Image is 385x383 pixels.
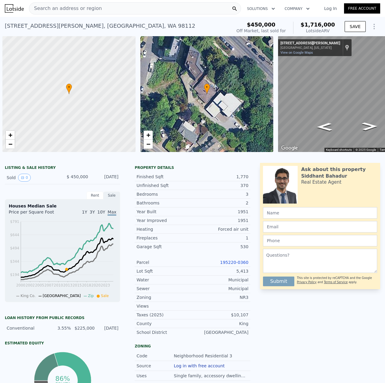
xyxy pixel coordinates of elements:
span: $1,716,000 [301,21,335,28]
a: Zoom in [6,131,15,140]
div: NR3 [192,294,249,300]
a: Zoom in [144,131,153,140]
path: Go Northwest, Boyer Ave E [355,120,384,132]
tspan: 2007 [44,283,54,287]
div: 1 [192,235,249,241]
a: Free Account [344,3,380,14]
img: Google [280,144,299,152]
div: Forced air unit [192,226,249,232]
div: Single family, accessory dwellings. [174,373,249,379]
div: 1,770 [192,174,249,180]
span: + [8,131,12,139]
div: 370 [192,182,249,188]
span: Search an address or region [29,5,102,12]
div: Heating [136,226,192,232]
div: Taxes (2025) [136,312,192,318]
div: Rent [86,191,103,199]
div: School District [136,329,192,335]
a: View on Google Maps [280,51,313,55]
div: [GEOGRAPHIC_DATA] [192,329,249,335]
a: Open this area in Google Maps (opens a new window) [280,144,299,152]
div: Loan history from public records [5,315,120,320]
input: Phone [263,235,377,246]
div: 1951 [192,209,249,215]
div: Year Improved [136,217,192,223]
div: Lot Sqft [136,268,192,274]
span: © 2025 Google [355,148,376,151]
span: 3Y [90,210,95,214]
div: 530 [192,244,249,250]
div: Lotside ARV [301,28,335,34]
div: Neighborhood Residential 3 [174,353,233,359]
div: Siddhant Bahadur [301,173,347,179]
div: $10,107 [192,312,249,318]
tspan: $644 [10,233,19,237]
div: Estimated Equity [5,341,120,346]
span: − [8,140,12,148]
div: Year Built [136,209,192,215]
div: [DATE] [93,174,118,182]
div: Bathrooms [136,200,192,206]
tspan: 2005 [35,283,44,287]
a: Zoom out [6,140,15,149]
div: Fireplaces [136,235,192,241]
a: Privacy Policy [297,280,316,284]
a: Zoom out [144,140,153,149]
tspan: 2023 [101,283,110,287]
div: This site is protected by reCAPTCHA and the Google and apply. [297,274,377,286]
path: Go Southeast, Boyer Ave E [310,121,339,133]
div: Ask about this property [301,166,366,173]
div: 5,413 [192,268,249,274]
span: 10Y [97,210,105,214]
div: Sale [103,191,120,199]
div: Code [136,353,174,359]
div: Sewer [136,286,192,292]
div: LISTING & SALE HISTORY [5,165,120,171]
span: • [204,84,210,90]
span: − [146,140,150,148]
div: Bedrooms [136,191,192,197]
div: [STREET_ADDRESS][PERSON_NAME] , [GEOGRAPHIC_DATA] , WA 98112 [5,22,195,30]
div: [DATE] [98,325,118,331]
tspan: $344 [10,259,19,264]
button: Submit [263,277,295,286]
div: 2 [192,200,249,206]
div: Unfinished Sqft [136,182,192,188]
span: + [146,131,150,139]
a: Log In [317,5,344,11]
a: Terms of Service [324,280,348,284]
button: Solutions [242,3,280,14]
input: Email [263,221,377,233]
div: Houses Median Sale [9,203,116,209]
tspan: $194 [10,273,19,277]
div: Municipal [192,277,249,283]
a: Show location on map [345,44,349,51]
button: SAVE [345,21,366,32]
span: $450,000 [247,21,276,28]
span: • [66,84,72,90]
div: Views [136,303,192,309]
div: Sold [7,174,58,182]
div: [STREET_ADDRESS][PERSON_NAME] [280,41,340,46]
div: Source [136,363,174,369]
tspan: $494 [10,246,19,250]
tspan: $791 [10,220,19,224]
tspan: 2000 [16,283,26,287]
div: County [136,321,192,327]
button: Show Options [368,21,380,33]
span: [GEOGRAPHIC_DATA] [43,294,81,298]
div: • [66,84,72,94]
div: Finished Sqft [136,174,192,180]
div: Parcel [136,259,192,265]
input: Name [263,207,377,219]
tspan: 2002 [26,283,35,287]
div: 3.55% [51,325,71,331]
div: Price per Square Foot [9,209,63,219]
div: [GEOGRAPHIC_DATA], [US_STATE] [280,46,340,50]
tspan: 2015 [73,283,82,287]
div: King [192,321,249,327]
div: • [204,84,210,94]
tspan: 2013 [63,283,73,287]
tspan: 86% [55,375,70,382]
img: Lotside [5,4,24,13]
